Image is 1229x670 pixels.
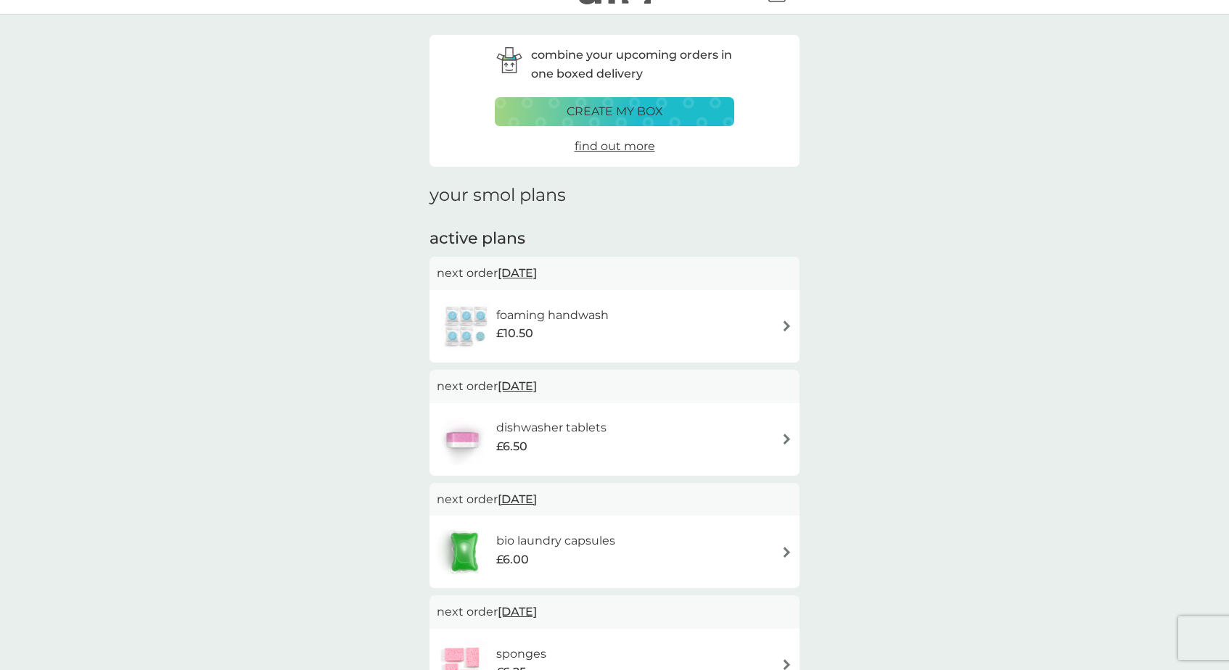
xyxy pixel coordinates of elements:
[498,259,537,287] span: [DATE]
[437,414,488,465] img: dishwasher tablets
[496,306,609,325] h6: foaming handwash
[496,532,615,550] h6: bio laundry capsules
[437,490,792,509] p: next order
[531,46,734,83] p: combine your upcoming orders in one boxed delivery
[437,301,496,352] img: foaming handwash
[495,97,734,126] button: create my box
[496,418,607,437] h6: dishwasher tablets
[429,185,800,206] h1: your smol plans
[496,324,533,343] span: £10.50
[437,264,792,283] p: next order
[567,102,663,121] p: create my box
[437,603,792,621] p: next order
[496,437,527,456] span: £6.50
[575,139,655,153] span: find out more
[498,372,537,400] span: [DATE]
[496,645,546,663] h6: sponges
[437,526,492,577] img: bio laundry capsules
[575,137,655,156] a: find out more
[781,659,792,670] img: arrow right
[498,485,537,513] span: [DATE]
[781,434,792,444] img: arrow right
[496,550,529,569] span: £6.00
[498,597,537,626] span: [DATE]
[781,547,792,558] img: arrow right
[429,228,800,250] h2: active plans
[437,377,792,396] p: next order
[781,320,792,331] img: arrow right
